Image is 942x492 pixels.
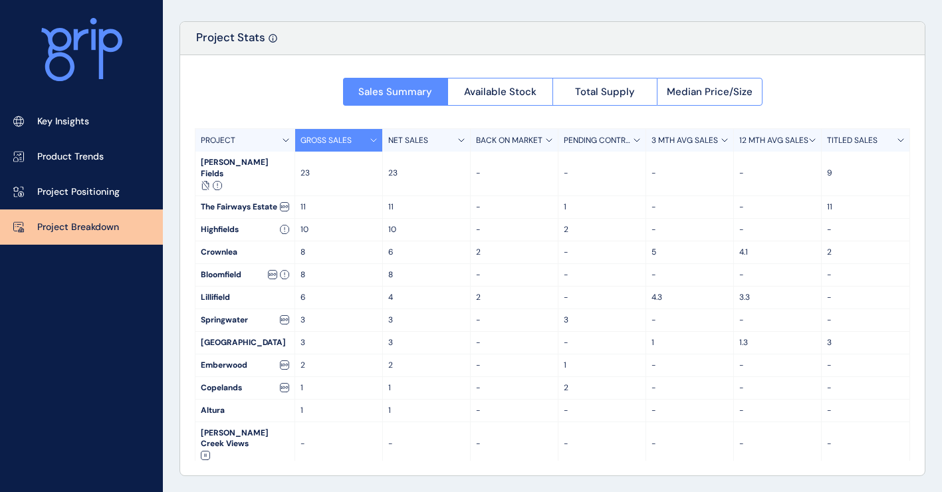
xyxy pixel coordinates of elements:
p: PENDING CONTRACTS [564,135,634,146]
p: 2 [300,360,377,371]
p: 6 [388,247,465,258]
p: - [564,337,640,348]
p: 23 [300,168,377,179]
p: 3.3 [739,292,816,303]
p: - [651,314,728,326]
p: 8 [300,269,377,281]
span: Available Stock [464,85,536,98]
p: Project Stats [196,30,265,55]
p: - [827,382,904,394]
p: 3 [388,314,465,326]
p: - [564,269,640,281]
p: 3 [300,314,377,326]
p: - [476,314,552,326]
p: - [739,269,816,281]
p: - [476,224,552,235]
p: 23 [388,168,465,179]
p: Key Insights [37,115,89,128]
p: - [827,314,904,326]
p: 11 [388,201,465,213]
p: NET SALES [388,135,428,146]
div: Crownlea [195,241,294,263]
p: 2 [564,382,640,394]
button: Total Supply [552,78,657,106]
p: 2 [476,292,552,303]
p: 10 [388,224,465,235]
p: TITLED SALES [827,135,878,146]
p: - [739,405,816,416]
p: - [739,168,816,179]
p: 1 [651,337,728,348]
p: - [651,168,728,179]
p: 8 [388,269,465,281]
div: Emberwood [195,354,294,376]
p: - [564,438,640,449]
p: 1 [564,360,640,371]
p: - [739,314,816,326]
p: - [651,201,728,213]
p: - [564,405,640,416]
p: 3 [300,337,377,348]
p: - [476,269,552,281]
p: BACK ON MARKET [476,135,542,146]
p: 6 [300,292,377,303]
p: 1 [564,201,640,213]
p: 10 [300,224,377,235]
p: - [827,405,904,416]
p: PROJECT [201,135,235,146]
p: - [827,438,904,449]
p: - [651,360,728,371]
div: Altura [195,400,294,422]
div: Bloomfield [195,264,294,286]
p: 9 [827,168,904,179]
p: - [651,269,728,281]
div: The Fairways Estate [195,196,294,218]
p: Project Breakdown [37,221,119,234]
p: 8 [300,247,377,258]
p: 1 [388,405,465,416]
p: 12 MTH AVG SALES [739,135,808,146]
p: 2 [388,360,465,371]
p: - [564,247,640,258]
p: GROSS SALES [300,135,352,146]
div: Highfields [195,219,294,241]
p: 1 [300,382,377,394]
p: - [827,292,904,303]
p: - [476,360,552,371]
button: Median Price/Size [657,78,763,106]
div: Springwater [195,309,294,331]
p: - [739,201,816,213]
p: 2 [476,247,552,258]
p: - [739,438,816,449]
p: - [476,168,552,179]
p: 3 [564,314,640,326]
p: - [564,168,640,179]
p: - [388,438,465,449]
span: Median Price/Size [667,85,753,98]
p: 11 [827,201,904,213]
p: - [827,360,904,371]
p: - [564,292,640,303]
p: 4 [388,292,465,303]
div: [GEOGRAPHIC_DATA] [195,332,294,354]
p: Project Positioning [37,185,120,199]
p: - [651,405,728,416]
p: - [300,438,377,449]
p: 1 [300,405,377,416]
p: - [651,382,728,394]
span: Sales Summary [358,85,432,98]
div: [PERSON_NAME] Fields [195,152,294,195]
p: 2 [827,247,904,258]
p: 1 [388,382,465,394]
p: - [827,269,904,281]
p: 3 MTH AVG SALES [651,135,718,146]
button: Available Stock [447,78,552,106]
p: 3 [388,337,465,348]
span: Total Supply [575,85,635,98]
div: Copelands [195,377,294,399]
p: 3 [827,337,904,348]
div: [PERSON_NAME] Creek Views [195,422,294,466]
div: Lillifield [195,287,294,308]
p: 11 [300,201,377,213]
p: - [476,201,552,213]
